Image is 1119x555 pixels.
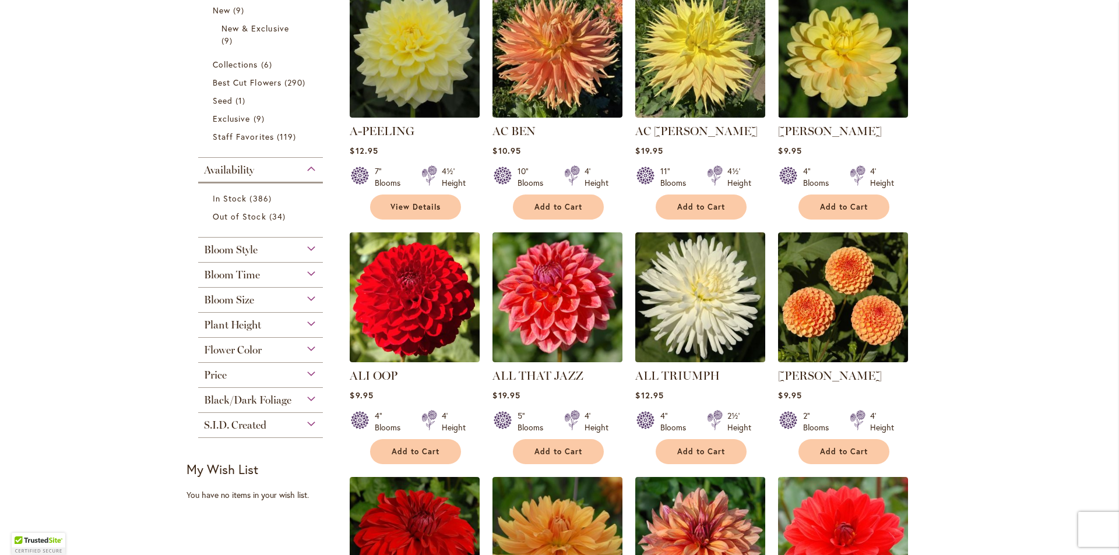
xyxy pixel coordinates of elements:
[350,145,378,156] span: $12.95
[585,410,608,433] div: 4' Height
[9,514,41,546] iframe: Launch Accessibility Center
[235,94,248,107] span: 1
[518,165,550,189] div: 10" Blooms
[442,410,466,433] div: 4' Height
[254,112,268,125] span: 9
[534,447,582,457] span: Add to Cart
[635,232,765,362] img: ALL TRIUMPH
[370,195,461,220] a: View Details
[492,124,536,138] a: AC BEN
[350,109,480,120] a: A-Peeling
[284,76,308,89] span: 290
[534,202,582,212] span: Add to Cart
[513,439,604,464] button: Add to Cart
[635,390,663,401] span: $12.95
[350,353,480,365] a: ALI OOP
[204,344,262,356] span: Flower Color
[635,369,720,383] a: ALL TRIUMPH
[870,165,894,189] div: 4' Height
[677,447,725,457] span: Add to Cart
[204,369,227,381] span: Price
[221,22,302,47] a: New &amp; Exclusive
[213,211,266,222] span: Out of Stock
[798,439,889,464] button: Add to Cart
[350,232,480,362] img: ALI OOP
[656,195,747,220] button: Add to Cart
[442,165,466,189] div: 4½' Height
[803,165,836,189] div: 4" Blooms
[213,193,247,204] span: In Stock
[820,447,868,457] span: Add to Cart
[213,130,311,143] a: Staff Favorites
[492,109,622,120] a: AC BEN
[778,353,908,365] a: AMBER QUEEN
[233,4,247,16] span: 9
[635,353,765,365] a: ALL TRIUMPH
[635,109,765,120] a: AC Jeri
[778,124,882,138] a: [PERSON_NAME]
[277,130,299,143] span: 119
[249,192,274,204] span: 386
[677,202,725,212] span: Add to Cart
[213,112,311,125] a: Exclusive
[803,410,836,433] div: 2" Blooms
[870,410,894,433] div: 4' Height
[635,145,663,156] span: $19.95
[635,124,758,138] a: AC [PERSON_NAME]
[221,34,235,47] span: 9
[213,59,258,70] span: Collections
[213,210,311,222] a: Out of Stock 34
[350,369,397,383] a: ALI OOP
[778,390,801,401] span: $9.95
[186,461,258,478] strong: My Wish List
[213,58,311,70] a: Collections
[585,165,608,189] div: 4' Height
[204,294,254,306] span: Bloom Size
[204,419,266,432] span: S.I.D. Created
[204,268,260,281] span: Bloom Time
[221,23,289,34] span: New & Exclusive
[261,58,275,70] span: 6
[204,394,291,406] span: Black/Dark Foliage
[660,165,693,189] div: 11" Blooms
[269,210,288,222] span: 34
[513,195,604,220] button: Add to Cart
[213,192,311,204] a: In Stock 386
[820,202,868,212] span: Add to Cart
[518,410,550,433] div: 5" Blooms
[778,109,908,120] a: AHOY MATEY
[727,410,751,433] div: 2½' Height
[204,319,261,331] span: Plant Height
[213,77,281,88] span: Best Cut Flowers
[213,113,250,124] span: Exclusive
[778,232,908,362] img: AMBER QUEEN
[213,4,311,16] a: New
[213,5,230,16] span: New
[778,369,882,383] a: [PERSON_NAME]
[213,94,311,107] a: Seed
[390,202,441,212] span: View Details
[492,390,520,401] span: $19.95
[213,131,274,142] span: Staff Favorites
[798,195,889,220] button: Add to Cart
[350,124,414,138] a: A-PEELING
[656,439,747,464] button: Add to Cart
[392,447,439,457] span: Add to Cart
[727,165,751,189] div: 4½' Height
[213,76,311,89] a: Best Cut Flowers
[204,164,254,176] span: Availability
[660,410,693,433] div: 4" Blooms
[492,145,520,156] span: $10.95
[375,410,407,433] div: 4" Blooms
[350,390,373,401] span: $9.95
[204,243,258,256] span: Bloom Style
[492,369,583,383] a: ALL THAT JAZZ
[492,353,622,365] a: ALL THAT JAZZ
[492,232,622,362] img: ALL THAT JAZZ
[370,439,461,464] button: Add to Cart
[213,95,233,106] span: Seed
[375,165,407,189] div: 7" Blooms
[778,145,801,156] span: $9.95
[186,489,342,501] div: You have no items in your wish list.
